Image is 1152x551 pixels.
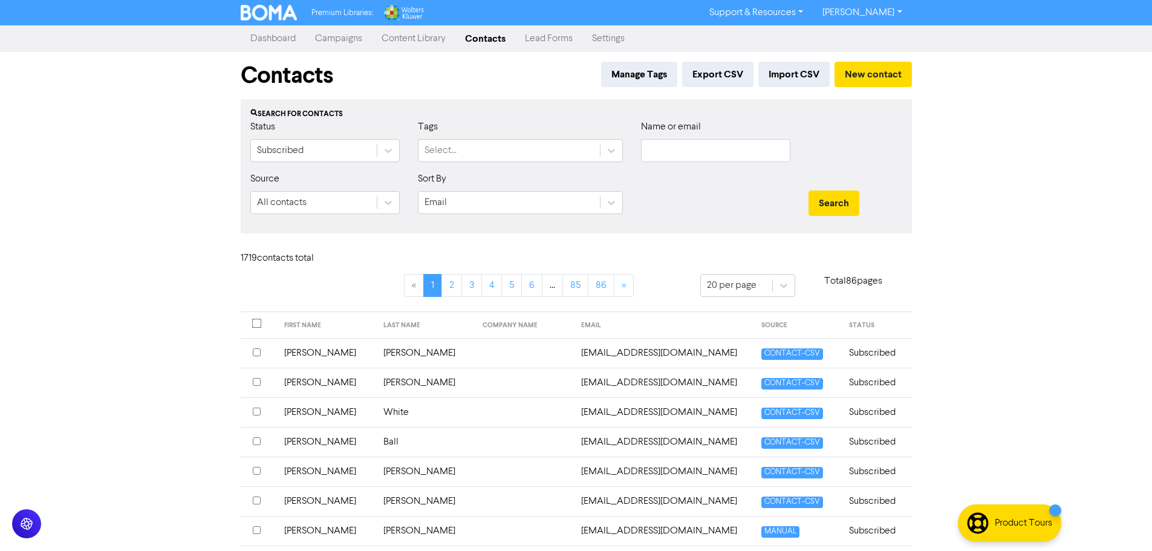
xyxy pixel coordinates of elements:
[461,274,482,297] a: Page 3
[761,408,823,419] span: CONTACT-CSV
[842,338,912,368] td: Subscribed
[761,437,823,449] span: CONTACT-CSV
[761,526,799,538] span: MANUAL
[383,5,424,21] img: Wolters Kluwer
[574,457,754,486] td: 3chez888@gmail.com
[241,5,298,21] img: BOMA Logo
[425,143,457,158] div: Select...
[574,368,754,397] td: 11mtodd11@gmail.com
[582,27,634,51] a: Settings
[842,486,912,516] td: Subscribed
[761,497,823,508] span: CONTACT-CSV
[475,312,574,339] th: COMPANY NAME
[614,274,634,297] a: »
[842,457,912,486] td: Subscribed
[241,27,305,51] a: Dashboard
[423,274,442,297] a: Page 1 is your current page
[418,120,438,134] label: Tags
[574,397,754,427] td: 13.dw.13.dw@gmail.com
[277,338,376,368] td: [PERSON_NAME]
[277,427,376,457] td: [PERSON_NAME]
[574,312,754,339] th: EMAIL
[835,62,912,87] button: New contact
[700,3,813,22] a: Support & Resources
[515,27,582,51] a: Lead Forms
[241,62,333,90] h1: Contacts
[376,516,475,546] td: [PERSON_NAME]
[376,338,475,368] td: [PERSON_NAME]
[481,274,502,297] a: Page 4
[588,274,614,297] a: Page 86
[250,109,902,120] div: Search for contacts
[241,253,337,264] h6: 1719 contact s total
[425,195,447,210] div: Email
[372,27,455,51] a: Content Library
[761,378,823,390] span: CONTACT-CSV
[574,516,754,546] td: a1positivearbor@yahoo.com.au
[842,312,912,339] th: STATUS
[455,27,515,51] a: Contacts
[601,62,677,87] button: Manage Tags
[311,9,373,17] span: Premium Libraries:
[809,191,859,216] button: Search
[376,427,475,457] td: Ball
[257,143,304,158] div: Subscribed
[418,172,446,186] label: Sort By
[521,274,542,297] a: Page 6
[795,274,912,289] p: Total 86 pages
[574,338,754,368] td: 0403771960@twoway.smsbroadcast.com.au
[758,62,830,87] button: Import CSV
[574,427,754,457] td: 1gazby@gmail.com
[376,368,475,397] td: [PERSON_NAME]
[813,3,911,22] a: [PERSON_NAME]
[277,457,376,486] td: [PERSON_NAME]
[277,312,376,339] th: FIRST NAME
[376,457,475,486] td: [PERSON_NAME]
[574,486,754,516] td: 96action@gmail.com
[1092,493,1152,551] iframe: Chat Widget
[682,62,753,87] button: Export CSV
[754,312,842,339] th: SOURCE
[277,486,376,516] td: [PERSON_NAME]
[842,368,912,397] td: Subscribed
[257,195,307,210] div: All contacts
[250,172,279,186] label: Source
[441,274,462,297] a: Page 2
[842,516,912,546] td: Subscribed
[376,397,475,427] td: White
[641,120,701,134] label: Name or email
[277,368,376,397] td: [PERSON_NAME]
[376,312,475,339] th: LAST NAME
[277,397,376,427] td: [PERSON_NAME]
[842,427,912,457] td: Subscribed
[501,274,522,297] a: Page 5
[707,278,757,293] div: 20 per page
[761,467,823,478] span: CONTACT-CSV
[250,120,275,134] label: Status
[277,516,376,546] td: [PERSON_NAME]
[562,274,588,297] a: Page 85
[305,27,372,51] a: Campaigns
[761,348,823,360] span: CONTACT-CSV
[376,486,475,516] td: [PERSON_NAME]
[842,397,912,427] td: Subscribed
